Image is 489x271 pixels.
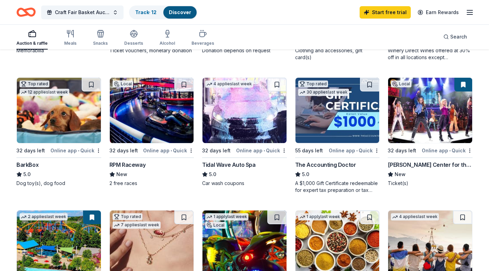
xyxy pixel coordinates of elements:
[295,77,380,194] a: Image for The Accounting DoctorTop rated30 applieslast week55 days leftOnline app•QuickThe Accoun...
[302,170,309,178] span: 5.0
[23,170,31,178] span: 5.0
[20,89,69,96] div: 12 applies last week
[50,146,101,155] div: Online app Quick
[109,161,146,169] div: RPM Raceway
[116,170,127,178] span: New
[160,27,175,50] button: Alcohol
[160,41,175,46] div: Alcohol
[143,146,194,155] div: Online app Quick
[129,6,197,19] button: Track· 12Discover
[205,80,253,88] div: 4 applies last week
[124,27,143,50] button: Desserts
[16,4,36,20] a: Home
[438,30,473,44] button: Search
[41,6,124,19] button: Craft Fair Basket Auction
[264,148,265,153] span: •
[202,180,287,187] div: Car wash coupons
[202,161,255,169] div: Tidal Wave Auto Spa
[171,148,172,153] span: •
[109,47,194,54] div: Ticket vouchers, monetary donation
[329,146,380,155] div: Online app Quick
[109,77,194,187] a: Image for RPM RacewayLocal32 days leftOnline app•QuickRPM RacewayNew2 free races
[110,78,194,143] img: Image for RPM Raceway
[414,6,463,19] a: Earn Rewards
[191,41,214,46] div: Beverages
[449,148,451,153] span: •
[202,147,231,155] div: 32 days left
[202,77,287,187] a: Image for Tidal Wave Auto Spa4 applieslast week32 days leftOnline app•QuickTidal Wave Auto Spa5.0...
[16,41,48,46] div: Auction & raffle
[295,161,356,169] div: The Accounting Doctor
[388,180,473,187] div: Ticket(s)
[64,27,77,50] button: Meals
[388,161,473,169] div: [PERSON_NAME] Center for the Performing Arts
[422,146,473,155] div: Online app Quick
[16,27,48,50] button: Auction & raffle
[202,78,287,143] img: Image for Tidal Wave Auto Spa
[93,41,108,46] div: Snacks
[16,161,38,169] div: BarkBox
[124,41,143,46] div: Desserts
[17,78,101,143] img: Image for BarkBox
[16,77,101,187] a: Image for BarkBoxTop rated12 applieslast week32 days leftOnline app•QuickBarkBox5.0Dog toy(s), do...
[391,213,439,220] div: 4 applies last week
[356,148,358,153] span: •
[388,78,472,143] img: Image for Tilles Center for the Performing Arts
[391,80,411,87] div: Local
[205,213,248,220] div: 1 apply last week
[295,78,380,143] img: Image for The Accounting Doctor
[93,27,108,50] button: Snacks
[109,147,138,155] div: 32 days left
[16,147,45,155] div: 32 days left
[298,89,349,96] div: 30 applies last week
[191,27,214,50] button: Beverages
[78,148,79,153] span: •
[236,146,287,155] div: Online app Quick
[388,47,473,61] div: Winery Direct Wines offered at 30% off in all locations except [GEOGRAPHIC_DATA], [GEOGRAPHIC_DAT...
[450,33,467,41] span: Search
[395,170,406,178] span: New
[295,47,380,61] div: Clothing and accessories, gift card(s)
[64,41,77,46] div: Meals
[209,170,216,178] span: 5.0
[388,77,473,187] a: Image for Tilles Center for the Performing ArtsLocal32 days leftOnline app•Quick[PERSON_NAME] Cen...
[169,9,191,15] a: Discover
[16,180,101,187] div: Dog toy(s), dog food
[20,80,49,87] div: Top rated
[113,221,161,229] div: 7 applies last week
[135,9,156,15] a: Track· 12
[20,213,68,220] div: 2 applies last week
[360,6,411,19] a: Start free trial
[205,222,226,229] div: Local
[298,80,328,87] div: Top rated
[202,47,287,54] div: Donation depends on request
[109,180,194,187] div: 2 free races
[388,147,416,155] div: 32 days left
[295,147,323,155] div: 55 days left
[113,80,133,87] div: Local
[295,180,380,194] div: A $1,000 Gift Certificate redeemable for expert tax preparation or tax resolution services—recipi...
[16,47,101,54] div: Memorabilia
[55,8,110,17] span: Craft Fair Basket Auction
[298,213,341,220] div: 1 apply last week
[113,213,142,220] div: Top rated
